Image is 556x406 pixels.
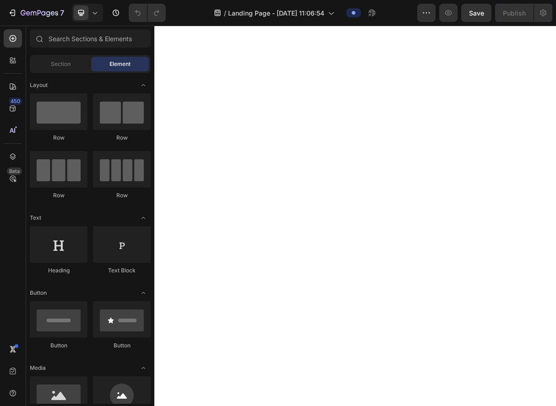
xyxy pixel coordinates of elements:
span: Element [109,60,131,68]
span: Media [30,364,46,372]
div: Row [30,134,87,142]
div: Beta [7,168,22,175]
span: Toggle open [136,361,151,375]
span: Toggle open [136,286,151,300]
div: Heading [30,266,87,275]
div: 450 [9,97,22,105]
iframe: Design area [154,26,556,406]
div: Row [30,191,87,200]
div: Row [93,134,151,142]
span: Layout [30,81,48,89]
span: Text [30,214,41,222]
div: Button [93,341,151,350]
span: Section [51,60,71,68]
button: Save [461,4,491,22]
span: / [224,8,226,18]
div: Button [30,341,87,350]
div: Row [93,191,151,200]
p: 7 [60,7,64,18]
span: Save [469,9,484,17]
span: Toggle open [136,211,151,225]
span: Landing Page - [DATE] 11:06:54 [228,8,324,18]
input: Search Sections & Elements [30,29,151,48]
span: Toggle open [136,78,151,92]
div: Undo/Redo [129,4,166,22]
div: Publish [503,8,526,18]
button: Publish [495,4,534,22]
div: Text Block [93,266,151,275]
button: 7 [4,4,68,22]
span: Button [30,289,47,297]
